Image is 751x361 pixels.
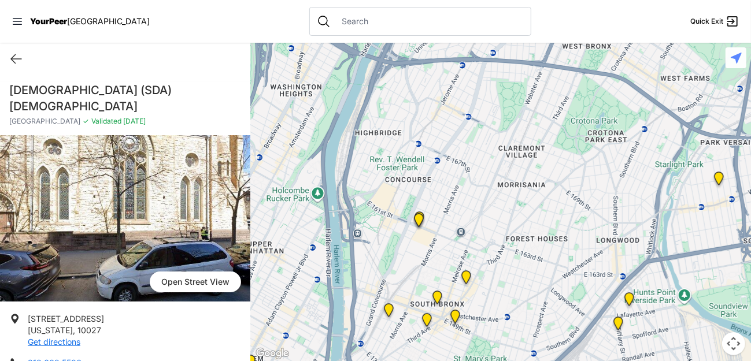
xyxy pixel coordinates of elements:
[408,207,431,235] div: Bronx
[443,305,467,333] div: The Bronx Pride Center
[690,14,739,28] a: Quick Exit
[617,288,641,315] div: Living Room 24-Hour Drop-In Center
[30,16,67,26] span: YourPeer
[690,17,723,26] span: Quick Exit
[707,167,731,195] div: East Tremont Head Start
[150,271,241,292] span: Open Street View
[9,82,241,114] h1: [DEMOGRAPHIC_DATA] (SDA) [DEMOGRAPHIC_DATA]
[426,286,449,314] div: The Bronx
[335,16,524,27] input: Search
[407,209,431,236] div: South Bronx NeON Works
[377,299,401,326] div: Harm Reduction Center
[454,266,478,293] div: Bronx Youth Center (BYC)
[722,332,745,355] button: Map camera controls
[30,18,150,25] a: YourPeer[GEOGRAPHIC_DATA]
[73,325,75,335] span: ,
[121,117,146,125] span: [DATE]
[28,325,73,335] span: [US_STATE]
[91,117,121,125] span: Validated
[83,117,89,126] span: ✓
[253,346,291,361] a: Open this area in Google Maps (opens a new window)
[253,346,291,361] img: Google
[28,314,104,323] span: [STREET_ADDRESS]
[9,117,80,126] span: [GEOGRAPHIC_DATA]
[28,337,80,347] a: Get directions
[67,16,150,26] span: [GEOGRAPHIC_DATA]
[77,325,101,335] span: 10027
